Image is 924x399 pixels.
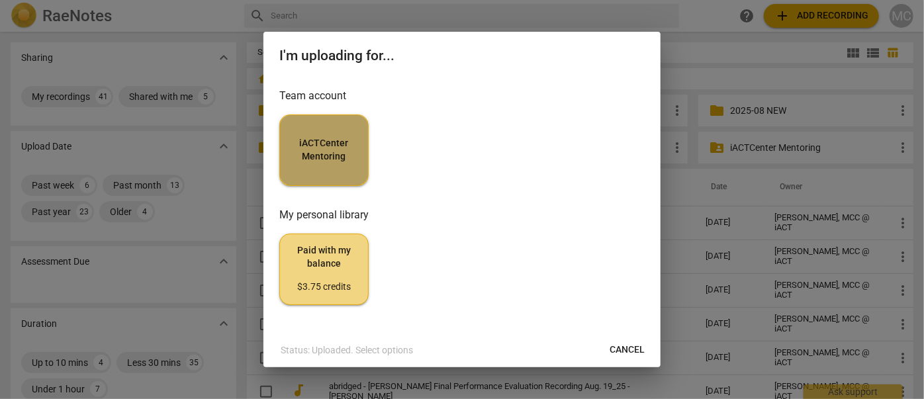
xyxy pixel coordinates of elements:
[291,281,357,294] div: $3.75 credits
[610,343,645,357] span: Cancel
[279,88,645,104] h3: Team account
[291,137,357,163] span: iACTCenter Mentoring
[279,48,645,64] h2: I'm uploading for...
[281,343,413,357] p: Status: Uploaded. Select options
[279,234,369,305] button: Paid with my balance$3.75 credits
[279,207,645,223] h3: My personal library
[599,338,655,362] button: Cancel
[291,244,357,294] span: Paid with my balance
[279,114,369,186] button: iACTCenter Mentoring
